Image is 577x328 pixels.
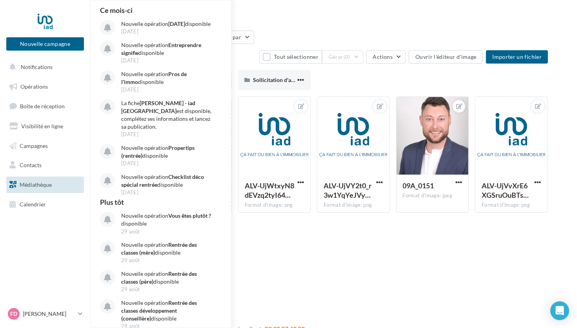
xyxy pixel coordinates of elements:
[403,192,462,199] div: Format d'image: jpeg
[20,103,65,109] span: Boîte de réception
[492,53,542,60] span: Importer un fichier
[10,310,17,318] span: Fd
[21,123,63,129] span: Visibilité en ligne
[482,202,541,209] div: Format d'image: png
[5,59,82,75] button: Notifications
[486,50,548,64] button: Importer un fichier
[5,177,86,193] a: Médiathèque
[482,181,529,199] span: ALV-UjVvXrE6XGSruOuBTshndb_swPky6oligseo01JfQalfJUD_bZg
[324,181,371,199] span: ALV-UjVY2t0_r3w1YqYeJVy7WFqE3sDwCuGbcucnGCSqgVQe14CiXn4
[550,301,569,320] div: Open Intercom Messenger
[5,98,86,115] a: Boîte de réception
[100,13,568,24] div: Médiathèque
[245,181,294,199] span: ALV-UjWtxyN8dEVzq2tyI64ZIUxBRVCcIbLhjlSK6aSqjSQET2AViIg
[373,53,393,60] span: Actions
[409,50,483,64] button: Ouvrir l'éditeur d'image
[253,77,298,83] span: Sollicitation d'avis
[366,50,406,64] button: Actions
[20,142,48,149] span: Campagnes
[5,138,86,154] a: Campagnes
[245,202,304,209] div: Format d'image: png
[5,157,86,173] a: Contacts
[324,202,383,209] div: Format d'image: png
[20,83,48,90] span: Opérations
[20,201,46,208] span: Calendrier
[5,78,86,95] a: Opérations
[23,310,75,318] p: [PERSON_NAME]
[20,162,42,168] span: Contacts
[403,181,434,190] span: 09A_0151
[5,196,86,213] a: Calendrier
[6,306,84,321] a: Fd [PERSON_NAME]
[5,118,86,135] a: Visibilité en ligne
[6,37,84,51] button: Nouvelle campagne
[259,50,322,64] button: Tout sélectionner
[344,54,350,60] span: (0)
[322,50,363,64] button: Gérer(0)
[21,64,53,70] span: Notifications
[20,181,52,188] span: Médiathèque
